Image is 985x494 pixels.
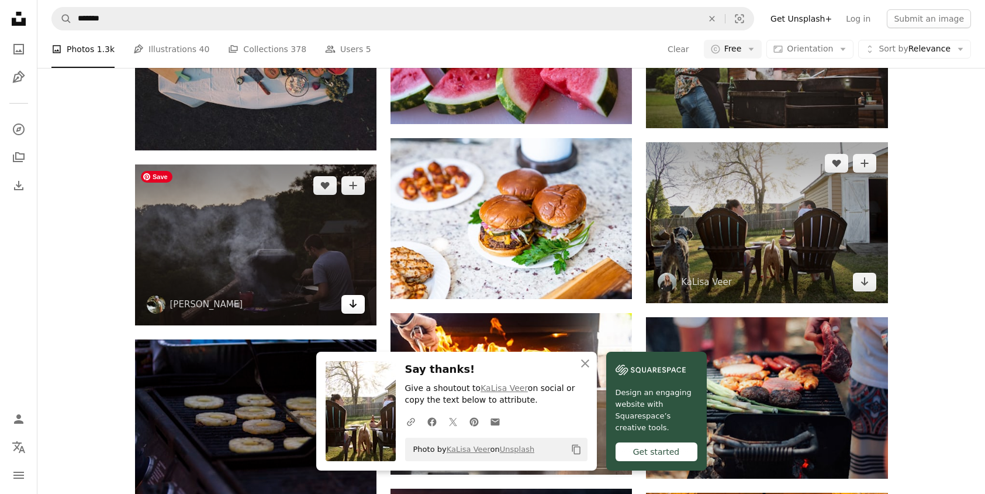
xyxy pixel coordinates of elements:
[325,30,371,68] a: Users 5
[646,317,887,478] img: person grilling meat
[51,7,754,30] form: Find visuals sitewide
[7,435,30,459] button: Language
[133,30,209,68] a: Illustrations 40
[135,239,376,250] a: man barbecuing during day
[725,8,754,30] button: Visual search
[858,40,971,59] button: Sort byRelevance
[341,295,365,314] a: Download
[616,361,686,379] img: file-1606177908946-d1eed1cbe4f5image
[658,273,676,291] img: Go to KaLisa Veer's profile
[199,43,210,56] span: 40
[879,43,951,55] span: Relevance
[566,440,586,459] button: Copy to clipboard
[366,43,371,56] span: 5
[7,146,30,169] a: Collections
[704,40,762,59] button: Free
[853,273,876,291] a: Download
[787,44,833,53] span: Orientation
[147,295,165,314] img: Go to Zach Reiner's profile
[646,217,887,228] a: man and woman sitting on chairs
[7,7,30,33] a: Home — Unsplash
[135,164,376,325] img: man barbecuing during day
[879,44,908,53] span: Sort by
[170,299,243,310] a: [PERSON_NAME]
[853,154,876,173] button: Add to Collection
[313,176,337,195] button: Like
[390,213,632,224] a: a couple of hamburgers on a plate next to a plate of food
[481,383,528,393] a: KaLisa Veer
[763,9,839,28] a: Get Unsplash+
[7,174,30,197] a: Download History
[606,352,707,471] a: Design an engaging website with Squarespace’s creative tools.Get started
[7,118,30,141] a: Explore
[500,445,534,454] a: Unsplash
[447,445,490,454] a: KaLisa Veer
[616,442,697,461] div: Get started
[646,142,887,303] img: man and woman sitting on chairs
[405,383,587,406] p: Give a shoutout to on social or copy the text below to attribute.
[405,361,587,378] h3: Say thanks!
[52,8,72,30] button: Search Unsplash
[724,43,742,55] span: Free
[825,154,848,173] button: Like
[667,40,690,59] button: Clear
[228,30,306,68] a: Collections 378
[646,393,887,403] a: person grilling meat
[135,415,376,426] a: brown cookies on black tray
[464,410,485,433] a: Share on Pinterest
[390,313,632,474] img: a person putting food in a grill
[141,171,172,183] span: Save
[443,410,464,433] a: Share on Twitter
[390,138,632,299] img: a couple of hamburgers on a plate next to a plate of food
[7,464,30,487] button: Menu
[699,8,725,30] button: Clear
[7,37,30,61] a: Photos
[421,410,443,433] a: Share on Facebook
[766,40,853,59] button: Orientation
[407,440,535,459] span: Photo by on
[7,66,30,89] a: Illustrations
[291,43,306,56] span: 378
[341,176,365,195] button: Add to Collection
[839,9,877,28] a: Log in
[7,407,30,431] a: Log in / Sign up
[887,9,971,28] button: Submit an image
[616,387,697,434] span: Design an engaging website with Squarespace’s creative tools.
[485,410,506,433] a: Share over email
[681,276,732,288] a: KaLisa Veer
